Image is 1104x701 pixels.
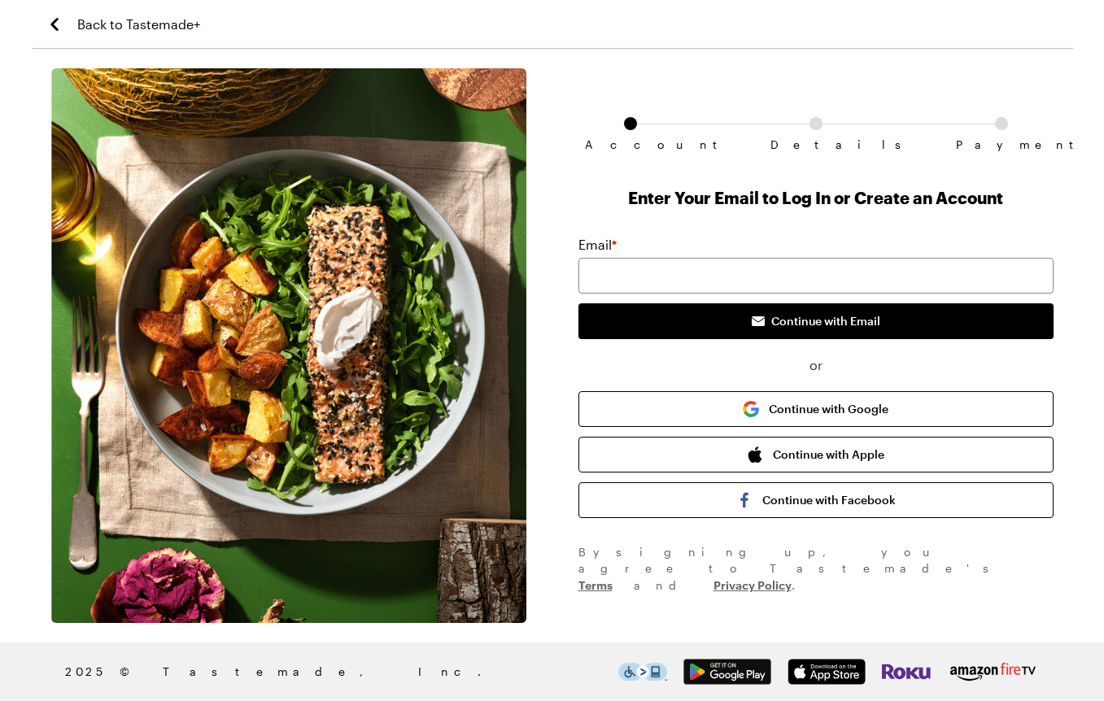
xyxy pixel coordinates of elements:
span: or [578,355,1054,375]
img: This icon serves as a link to download the Level Access assistive technology app for individuals ... [618,663,667,681]
img: Amazon Fire TV [947,659,1039,685]
img: Roku [882,659,931,685]
ol: Subscription checkout form navigation [578,117,1054,138]
span: Payment [956,138,1047,151]
a: Privacy Policy [713,577,792,592]
span: Back to Tastemade+ [77,15,200,34]
div: By signing up , you agree to Tastemade's and . [578,544,1054,594]
img: App Store [788,659,866,685]
button: Continue with Email [578,303,1054,339]
span: 2025 © Tastemade, Inc. [65,663,618,681]
label: Email [578,235,617,255]
button: Continue with Google [578,391,1054,427]
span: Account [585,138,676,151]
span: Details [770,138,862,151]
img: Google Play [683,659,771,685]
h1: Enter Your Email to Log In or Create an Account [578,186,1054,209]
span: Continue with Email [771,313,880,329]
button: Continue with Apple [578,437,1054,472]
button: Continue with Facebook [578,482,1054,518]
a: Terms [578,577,613,592]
